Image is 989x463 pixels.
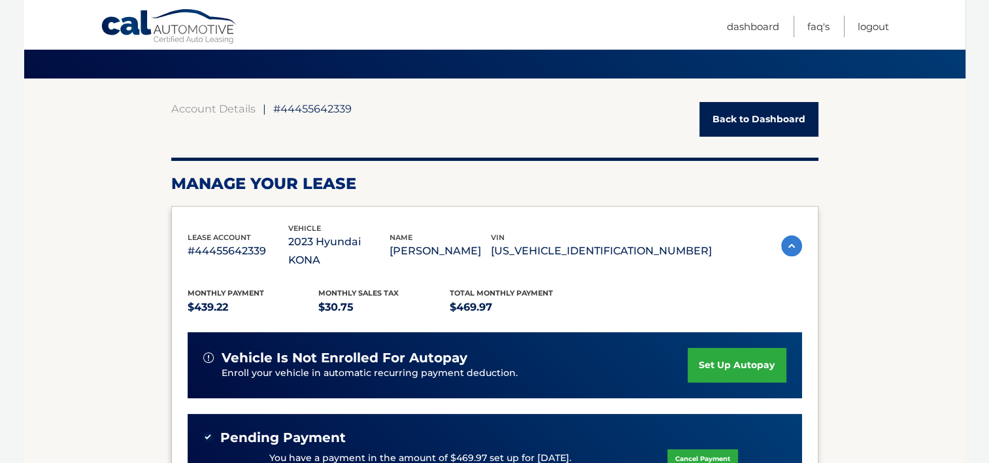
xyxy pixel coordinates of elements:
img: alert-white.svg [203,352,214,363]
span: | [263,102,266,115]
span: Pending Payment [220,430,346,446]
span: vin [491,233,505,242]
img: check-green.svg [203,432,212,441]
span: lease account [188,233,251,242]
span: Total Monthly Payment [450,288,553,298]
p: $469.97 [450,298,581,317]
h2: Manage Your Lease [171,174,818,194]
p: Enroll your vehicle in automatic recurring payment deduction. [222,366,688,381]
a: Cal Automotive [101,9,238,46]
span: Monthly sales Tax [318,288,399,298]
span: name [390,233,412,242]
p: #44455642339 [188,242,289,260]
p: $30.75 [318,298,450,317]
a: Dashboard [727,16,779,37]
span: vehicle [288,224,321,233]
span: #44455642339 [273,102,352,115]
p: [US_VEHICLE_IDENTIFICATION_NUMBER] [491,242,712,260]
span: vehicle is not enrolled for autopay [222,350,467,366]
a: set up autopay [688,348,786,383]
a: Back to Dashboard [699,102,818,137]
a: Logout [858,16,889,37]
img: accordion-active.svg [781,235,802,256]
p: 2023 Hyundai KONA [288,233,390,269]
a: Account Details [171,102,256,115]
p: $439.22 [188,298,319,317]
span: Monthly Payment [188,288,264,298]
a: FAQ's [807,16,830,37]
p: [PERSON_NAME] [390,242,491,260]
